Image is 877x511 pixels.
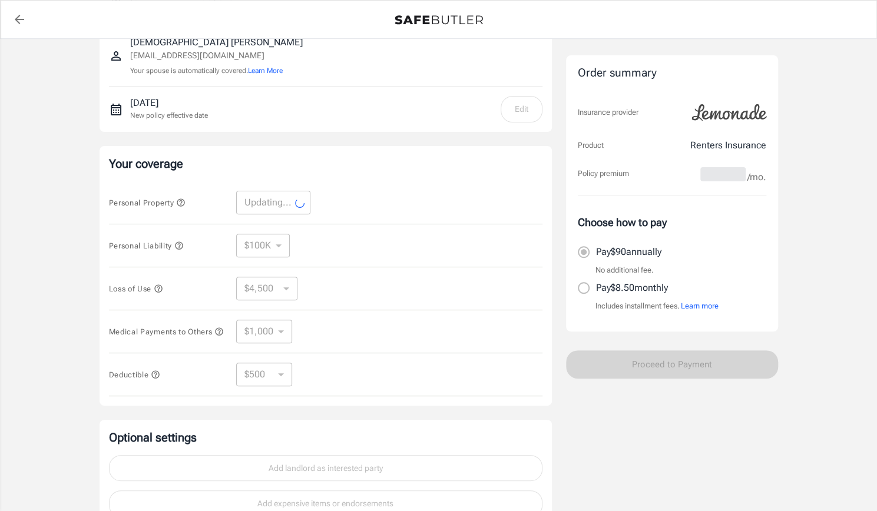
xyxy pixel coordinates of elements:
[685,96,773,129] img: Lemonade
[130,35,303,49] p: [DEMOGRAPHIC_DATA] [PERSON_NAME]
[130,49,303,62] p: [EMAIL_ADDRESS][DOMAIN_NAME]
[596,281,668,295] p: Pay $8.50 monthly
[395,15,483,25] img: Back to quotes
[248,65,283,76] button: Learn More
[130,96,208,110] p: [DATE]
[109,155,542,172] p: Your coverage
[578,214,766,230] p: Choose how to pay
[109,370,161,379] span: Deductible
[109,281,163,296] button: Loss of Use
[109,238,184,253] button: Personal Liability
[578,65,766,82] div: Order summary
[681,300,719,312] button: Learn more
[595,300,719,312] p: Includes installment fees.
[109,324,224,339] button: Medical Payments to Others
[109,198,186,207] span: Personal Property
[690,138,766,152] p: Renters Insurance
[130,65,303,77] p: Your spouse is automatically covered.
[109,429,542,446] p: Optional settings
[109,195,186,210] button: Personal Property
[109,102,123,117] svg: New policy start date
[130,110,208,121] p: New policy effective date
[109,49,123,63] svg: Insured person
[109,284,163,293] span: Loss of Use
[109,327,224,336] span: Medical Payments to Others
[595,264,654,276] p: No additional fee.
[109,367,161,381] button: Deductible
[578,168,629,180] p: Policy premium
[578,107,638,118] p: Insurance provider
[596,245,661,259] p: Pay $90 annually
[578,140,604,151] p: Product
[747,169,766,185] span: /mo.
[109,241,184,250] span: Personal Liability
[8,8,31,31] a: back to quotes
